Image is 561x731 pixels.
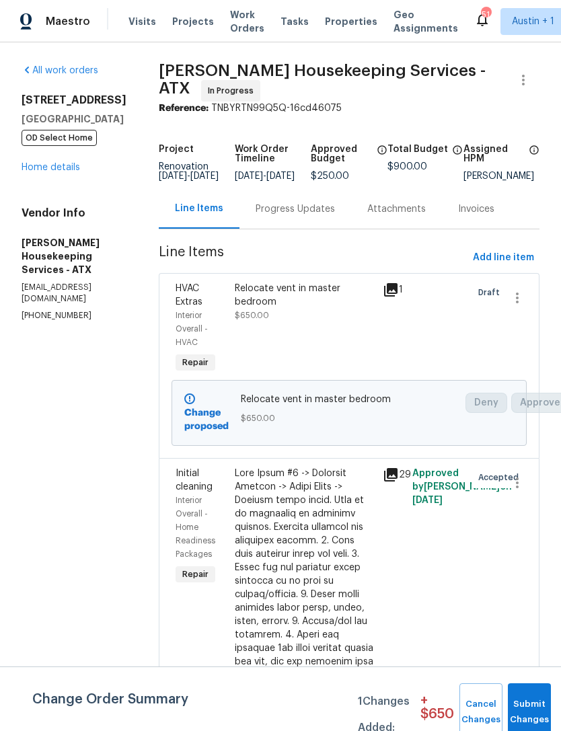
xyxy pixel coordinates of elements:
div: [PERSON_NAME] [463,171,539,181]
span: Maestro [46,15,90,28]
span: Draft [478,286,505,299]
p: [EMAIL_ADDRESS][DOMAIN_NAME] [22,282,126,305]
div: TNBYRTN99Q5Q-16cd46075 [159,102,539,115]
h5: Work Order Timeline [235,145,311,163]
span: [DATE] [235,171,263,181]
div: Progress Updates [256,202,335,216]
span: Accepted [478,471,524,484]
div: Relocate vent in master bedroom [235,282,375,309]
span: The total cost of line items that have been proposed by Opendoor. This sum includes line items th... [452,145,463,162]
h5: Project [159,145,194,154]
span: Work Orders [230,8,264,35]
span: [PERSON_NAME] Housekeeping Services - ATX [159,63,486,96]
h5: [GEOGRAPHIC_DATA] [22,112,126,126]
span: Add line item [473,249,534,266]
span: Initial cleaning [176,469,213,492]
span: Austin + 1 [512,15,554,28]
span: $650.00 [235,311,269,319]
span: Cancel Changes [466,697,496,728]
div: 51 [481,8,490,22]
span: Renovation [159,162,219,181]
span: [DATE] [412,496,443,505]
span: Submit Changes [515,697,544,728]
span: Relocate vent in master bedroom [241,393,458,406]
a: Home details [22,163,80,172]
span: $650.00 [241,412,458,425]
span: - [159,171,219,181]
span: $250.00 [311,171,349,181]
span: Properties [325,15,377,28]
span: OD Select Home [22,130,97,146]
span: [DATE] [190,171,219,181]
span: In Progress [208,84,259,98]
span: Repair [177,356,214,369]
span: Approved by [PERSON_NAME] on [412,469,512,505]
span: Geo Assignments [394,8,458,35]
span: Interior Overall - HVAC [176,311,208,346]
a: All work orders [22,66,98,75]
h5: [PERSON_NAME] Housekeeping Services - ATX [22,236,126,276]
span: The total cost of line items that have been approved by both Opendoor and the Trade Partner. This... [377,145,387,171]
h5: Assigned HPM [463,145,525,163]
span: [DATE] [266,171,295,181]
div: 29 [383,467,404,483]
h2: [STREET_ADDRESS] [22,93,126,107]
span: Interior Overall - Home Readiness Packages [176,496,215,558]
b: Change proposed [184,408,229,431]
span: HVAC Extras [176,284,202,307]
span: $900.00 [387,162,427,171]
span: The hpm assigned to this work order. [529,145,539,171]
span: [DATE] [159,171,187,181]
span: Visits [128,15,156,28]
span: Projects [172,15,214,28]
button: Add line item [467,245,539,270]
b: Reference: [159,104,209,113]
span: Repair [177,568,214,581]
p: [PHONE_NUMBER] [22,310,126,321]
span: - [235,171,295,181]
div: Invoices [458,202,494,216]
span: Line Items [159,245,467,270]
div: Attachments [367,202,426,216]
div: Line Items [175,202,223,215]
h5: Total Budget [387,145,448,154]
button: Deny [465,393,507,413]
div: 1 [383,282,404,298]
span: Tasks [280,17,309,26]
h5: Approved Budget [311,145,372,163]
h4: Vendor Info [22,206,126,220]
